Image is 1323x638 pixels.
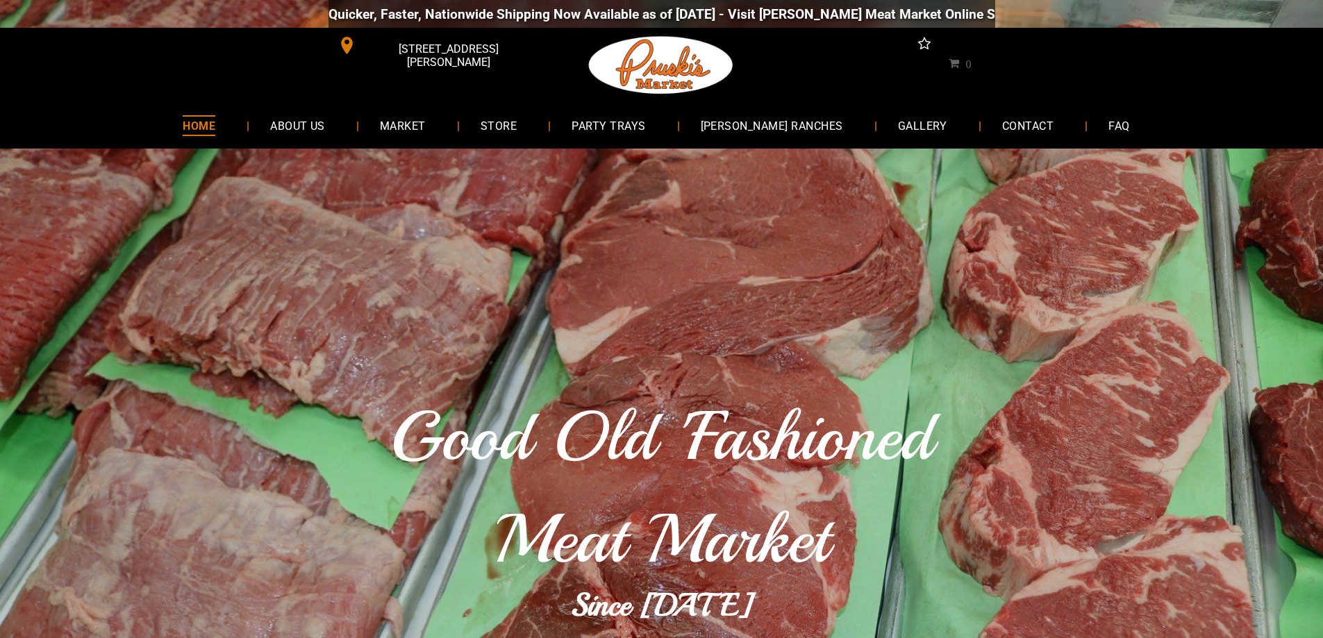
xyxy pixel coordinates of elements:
[249,107,346,144] a: ABOUT US
[995,35,1013,56] a: email
[968,35,986,56] a: instagram
[586,28,736,103] img: Pruski-s+Market+HQ+Logo2-259w.png
[915,35,933,56] a: Social network
[551,107,666,144] a: PARTY TRAYS
[460,107,538,144] a: STORE
[965,58,971,69] span: 0
[942,35,960,56] a: facebook
[1088,107,1150,144] a: FAQ
[571,585,753,625] b: Since [DATE]
[680,107,864,144] a: [PERSON_NAME] RANCHES
[328,35,541,56] a: [STREET_ADDRESS][PERSON_NAME]
[981,107,1074,144] a: CONTACT
[162,107,236,144] a: HOME
[390,394,933,582] span: Good Old 'Fashioned Meat Market
[359,107,447,144] a: MARKET
[877,107,968,144] a: GALLERY
[358,35,538,76] span: [STREET_ADDRESS][PERSON_NAME]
